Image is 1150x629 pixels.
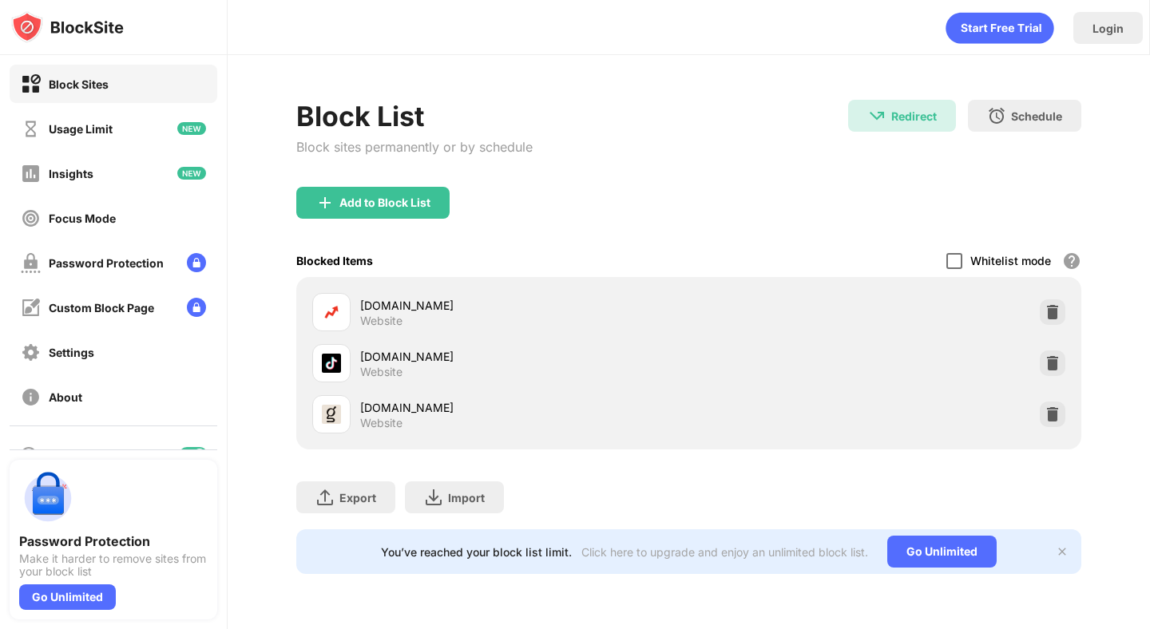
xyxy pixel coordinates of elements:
[360,399,688,416] div: [DOMAIN_NAME]
[946,12,1054,44] div: animation
[1056,545,1069,558] img: x-button.svg
[322,303,341,322] img: favicons
[21,298,41,318] img: customize-block-page-off.svg
[322,354,341,373] img: favicons
[970,254,1051,267] div: Whitelist mode
[360,348,688,365] div: [DOMAIN_NAME]
[296,254,373,267] div: Blocked Items
[339,196,430,209] div: Add to Block List
[360,297,688,314] div: [DOMAIN_NAME]
[19,469,77,527] img: push-password-protection.svg
[887,536,997,568] div: Go Unlimited
[322,405,341,424] img: favicons
[381,545,572,559] div: You’ve reached your block list limit.
[360,365,402,379] div: Website
[448,491,485,504] div: Import
[21,119,41,139] img: time-usage-off.svg
[21,342,41,362] img: settings-off.svg
[49,167,93,180] div: Insights
[49,122,113,136] div: Usage Limit
[49,212,116,225] div: Focus Mode
[177,122,206,135] img: new-icon.svg
[19,533,208,549] div: Password Protection
[49,301,154,314] div: Custom Block Page
[49,77,109,91] div: Block Sites
[21,208,41,228] img: focus-off.svg
[891,109,937,123] div: Redirect
[21,164,41,184] img: insights-off.svg
[48,449,93,462] div: Blocking
[21,74,41,94] img: block-on.svg
[19,445,38,465] img: blocking-icon.svg
[581,545,868,559] div: Click here to upgrade and enjoy an unlimited block list.
[49,390,82,404] div: About
[19,584,116,610] div: Go Unlimited
[187,253,206,272] img: lock-menu.svg
[360,314,402,328] div: Website
[21,387,41,407] img: about-off.svg
[1011,109,1062,123] div: Schedule
[1092,22,1124,35] div: Login
[177,167,206,180] img: new-icon.svg
[19,552,208,578] div: Make it harder to remove sites from your block list
[187,298,206,317] img: lock-menu.svg
[11,11,124,43] img: logo-blocksite.svg
[21,253,41,273] img: password-protection-off.svg
[360,416,402,430] div: Website
[339,491,376,504] div: Export
[49,256,164,270] div: Password Protection
[49,346,94,359] div: Settings
[296,139,533,155] div: Block sites permanently or by schedule
[296,100,533,133] div: Block List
